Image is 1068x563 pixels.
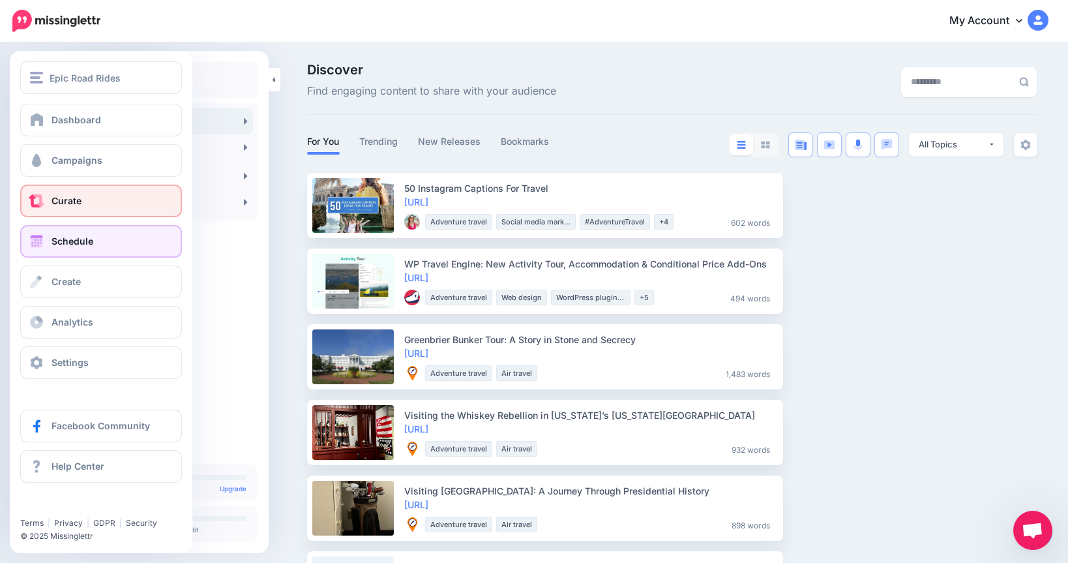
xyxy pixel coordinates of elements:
a: [URL] [404,423,428,434]
iframe: Twitter Follow Button [20,499,121,512]
li: 932 words [726,441,775,457]
span: Help Center [52,461,104,472]
a: Campaigns [20,144,182,177]
li: #AdventureTravel [580,214,650,230]
li: Air travel [496,365,537,381]
img: VONTW2OT8D5BK5JAW8RK2OKQU38ICS6I_thumb.png [404,365,420,381]
button: Epic Road Rides [20,61,182,94]
li: Air travel [496,517,537,532]
a: GDPR [93,518,115,528]
span: Analytics [52,316,93,327]
img: 02FICR1702029EI1QT7U04NIZN22XODL_thumb.jpg [404,214,420,230]
div: Greenbrier Bunker Tour: A Story in Stone and Secrecy [404,333,775,346]
a: Bookmarks [501,134,550,149]
a: Settings [20,346,182,379]
img: search-grey-6.png [1019,77,1029,87]
li: © 2025 Missinglettr [20,530,192,543]
span: Find engaging content to share with your audience [307,83,556,100]
li: Adventure travel [425,365,492,381]
a: New Releases [418,134,481,149]
button: All Topics [909,133,1003,157]
img: chat-square-blue.png [881,139,893,150]
span: Schedule [52,236,93,247]
span: Discover [307,63,556,76]
li: 494 words [725,290,775,305]
img: microphone.png [853,139,863,151]
a: Trending [359,134,398,149]
li: Adventure travel [425,214,492,230]
a: Terms [20,518,44,528]
span: Curate [52,195,82,206]
li: 898 words [726,517,775,532]
li: WordPress plugins & news [551,290,630,305]
span: Campaigns [52,155,102,166]
li: Web design [496,290,547,305]
img: F748YBGTFEGJ0AU8Z2NXBER5KZVERQJF_thumb.png [404,290,420,305]
a: For You [307,134,340,149]
li: Air travel [496,441,537,457]
span: Epic Road Rides [50,70,121,85]
span: | [48,518,50,528]
img: VONTW2OT8D5BK5JAW8RK2OKQU38ICS6I_thumb.png [404,517,420,532]
span: | [87,518,89,528]
div: All Topics [919,138,988,151]
span: Settings [52,357,89,368]
a: Curate [20,185,182,217]
div: 50 Instagram Captions For Travel [404,181,775,195]
li: Adventure travel [425,441,492,457]
span: Facebook Community [52,420,150,431]
a: [URL] [404,499,428,510]
img: video-blue.png [823,140,835,149]
li: +5 [634,290,654,305]
div: Visiting [GEOGRAPHIC_DATA]: A Journey Through Presidential History [404,484,775,498]
li: +4 [654,214,674,230]
span: | [119,518,122,528]
li: Adventure travel [425,290,492,305]
img: article-blue.png [795,140,807,150]
div: Open de chat [1013,511,1052,550]
li: Adventure travel [425,517,492,532]
a: [URL] [404,272,428,283]
div: WP Travel Engine: New Activity Tour, Accommodation & Conditional Price Add-Ons [404,257,775,271]
li: 602 words [726,214,775,230]
a: Analytics [20,306,182,339]
img: settings-grey.png [1020,140,1031,150]
img: list-blue.png [737,141,746,149]
span: Create [52,276,81,287]
li: Social media marketing [496,214,576,230]
span: Dashboard [52,114,101,125]
a: Dashboard [20,104,182,136]
a: Schedule [20,225,182,258]
li: 1,483 words [720,365,775,381]
img: Missinglettr [12,10,100,32]
a: [URL] [404,348,428,359]
a: [URL] [404,196,428,207]
a: Facebook Community [20,410,182,442]
a: Security [126,518,157,528]
img: VONTW2OT8D5BK5JAW8RK2OKQU38ICS6I_thumb.png [404,441,420,457]
img: menu.png [30,72,43,84]
a: Help Center [20,450,182,483]
a: Create [20,266,182,298]
div: Visiting the Whiskey Rebellion in [US_STATE]’s [US_STATE][GEOGRAPHIC_DATA] [404,408,775,422]
a: Privacy [54,518,83,528]
a: My Account [936,5,1048,37]
img: grid-grey.png [761,141,770,149]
